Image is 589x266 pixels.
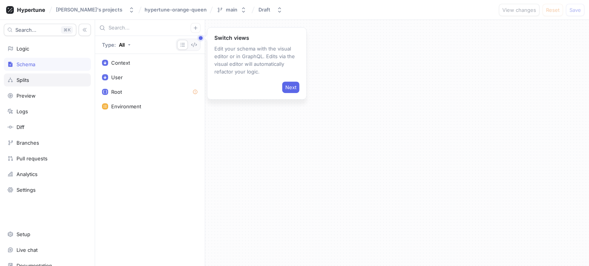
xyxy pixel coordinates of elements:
[53,3,138,16] button: [PERSON_NAME]'s projects
[16,171,38,177] div: Analytics
[499,4,540,16] button: View changes
[16,247,38,253] div: Live chat
[566,4,584,16] button: Save
[16,108,28,114] div: Logs
[111,60,130,66] div: Context
[102,42,116,47] p: Type:
[15,28,36,32] span: Search...
[111,89,122,95] div: Root
[546,8,559,12] span: Reset
[569,8,581,12] span: Save
[109,24,191,32] input: Search...
[16,155,48,162] div: Pull requests
[258,7,270,13] div: Draft
[16,77,29,83] div: Splits
[145,7,207,12] span: hypertune-orange-queen
[16,187,36,193] div: Settings
[16,124,25,130] div: Diff
[16,46,29,52] div: Logic
[214,3,250,16] button: main
[543,4,563,16] button: Reset
[16,140,39,146] div: Branches
[502,8,536,12] span: View changes
[16,231,30,237] div: Setup
[16,61,35,67] div: Schema
[119,42,125,47] div: All
[99,39,133,51] button: Type: All
[226,7,237,13] div: main
[4,24,76,36] button: Search...K
[111,103,141,109] div: Environment
[56,7,122,13] div: [PERSON_NAME]'s projects
[16,93,36,99] div: Preview
[61,26,73,34] div: K
[111,74,123,80] div: User
[255,3,286,16] button: Draft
